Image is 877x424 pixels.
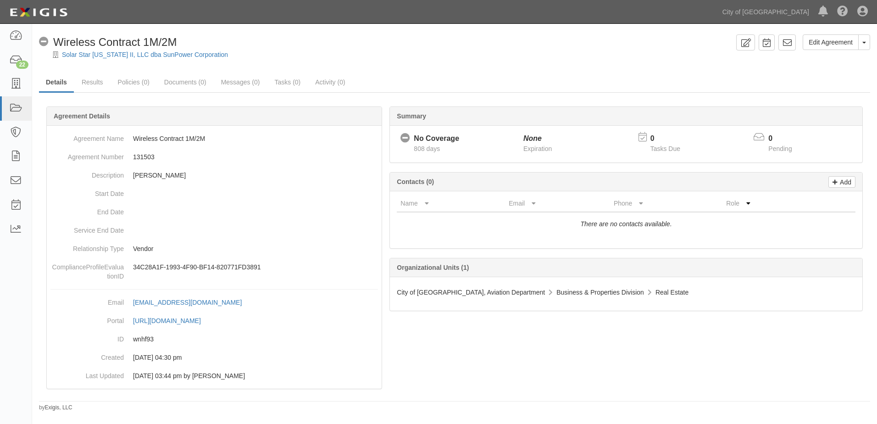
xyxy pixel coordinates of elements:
[505,195,610,212] th: Email
[718,3,814,21] a: City of [GEOGRAPHIC_DATA]
[50,184,124,198] dt: Start Date
[50,348,124,362] dt: Created
[50,312,124,325] dt: Portal
[610,195,722,212] th: Phone
[768,145,792,152] span: Pending
[837,6,848,17] i: Help Center - Complianz
[133,299,252,306] a: [EMAIL_ADDRESS][DOMAIN_NAME]
[803,34,859,50] a: Edit Agreement
[50,240,124,253] dt: Relationship Type
[50,221,124,235] dt: Service End Date
[581,220,672,228] i: There are no contacts available.
[50,203,124,217] dt: End Date
[397,178,434,185] b: Contacts (0)
[397,264,469,271] b: Organizational Units (1)
[50,240,378,258] dd: Vendor
[50,293,124,307] dt: Email
[50,348,378,367] dd: [DATE] 04:30 pm
[50,148,124,162] dt: Agreement Number
[16,61,28,69] div: 22
[62,51,228,58] a: Solar Star [US_STATE] II, LLC dba SunPower Corporation
[50,129,378,148] dd: Wireless Contract 1M/2M
[414,134,459,144] div: No Coverage
[655,289,688,296] span: Real Estate
[50,330,124,344] dt: ID
[308,73,352,91] a: Activity (0)
[133,317,211,324] a: [URL][DOMAIN_NAME]
[39,37,49,47] i: No Coverage
[397,112,426,120] b: Summary
[523,134,542,142] i: None
[400,134,410,143] i: No Coverage
[50,148,378,166] dd: 131503
[722,195,819,212] th: Role
[54,112,110,120] b: Agreement Details
[50,367,378,385] dd: [DATE] 03:44 pm by [PERSON_NAME]
[50,129,124,143] dt: Agreement Name
[50,258,124,281] dt: ComplianceProfileEvaluationID
[556,289,644,296] span: Business & Properties Division
[523,145,552,152] span: Expiration
[214,73,267,91] a: Messages (0)
[397,289,545,296] span: City of [GEOGRAPHIC_DATA], Aviation Department
[50,166,124,180] dt: Description
[39,34,177,50] div: Wireless Contract 1M/2M
[650,134,692,144] p: 0
[267,73,307,91] a: Tasks (0)
[7,4,70,21] img: logo-5460c22ac91f19d4615b14bd174203de0afe785f0fc80cf4dbbc73dc1793850b.png
[75,73,110,91] a: Results
[828,176,855,188] a: Add
[50,367,124,380] dt: Last Updated
[39,73,74,93] a: Details
[53,36,177,48] span: Wireless Contract 1M/2M
[133,298,242,307] div: [EMAIL_ADDRESS][DOMAIN_NAME]
[39,404,72,412] small: by
[157,73,213,91] a: Documents (0)
[768,134,803,144] p: 0
[650,145,680,152] span: Tasks Due
[45,404,72,411] a: Exigis, LLC
[111,73,156,91] a: Policies (0)
[133,262,378,272] p: 34C28A1F-1993-4F90-BF14-820771FD3891
[397,195,505,212] th: Name
[50,330,378,348] dd: wnhf93
[133,171,378,180] p: [PERSON_NAME]
[414,145,440,152] span: Since 06/30/2023
[838,177,851,187] p: Add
